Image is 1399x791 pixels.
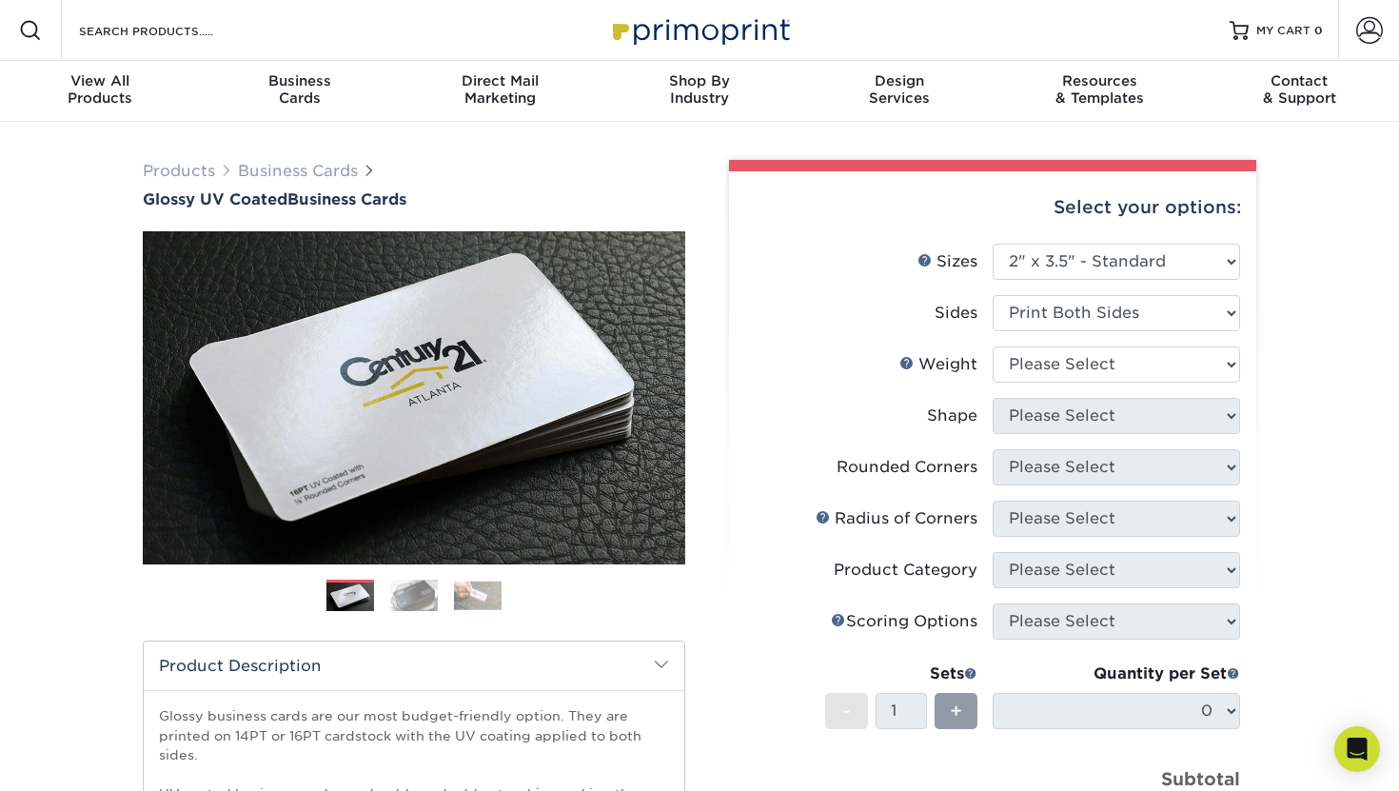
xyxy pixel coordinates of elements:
[1334,726,1380,772] div: Open Intercom Messenger
[143,190,685,208] a: Glossy UV CoatedBusiness Cards
[799,72,999,89] span: Design
[238,162,358,180] a: Business Cards
[400,72,600,107] div: Marketing
[200,72,400,89] span: Business
[799,61,999,122] a: DesignServices
[899,353,977,376] div: Weight
[993,662,1240,685] div: Quantity per Set
[842,697,851,725] span: -
[1199,61,1399,122] a: Contact& Support
[816,507,977,530] div: Radius of Corners
[1256,23,1310,39] span: MY CART
[143,190,685,208] h1: Business Cards
[1314,24,1323,37] span: 0
[400,61,600,122] a: Direct MailMarketing
[999,72,1199,89] span: Resources
[834,559,977,582] div: Product Category
[200,72,400,107] div: Cards
[999,72,1199,107] div: & Templates
[390,579,438,612] img: Business Cards 02
[600,61,799,122] a: Shop ByIndustry
[600,72,799,89] span: Shop By
[799,72,999,107] div: Services
[1199,72,1399,89] span: Contact
[454,581,502,610] img: Business Cards 03
[831,610,977,633] div: Scoring Options
[143,190,287,208] span: Glossy UV Coated
[999,61,1199,122] a: Resources& Templates
[744,171,1241,244] div: Select your options:
[604,10,795,50] img: Primoprint
[200,61,400,122] a: BusinessCards
[927,405,977,427] div: Shape
[837,456,977,479] div: Rounded Corners
[917,250,977,273] div: Sizes
[1199,72,1399,107] div: & Support
[935,302,977,325] div: Sides
[1161,768,1240,789] strong: Subtotal
[143,162,215,180] a: Products
[326,573,374,621] img: Business Cards 01
[950,697,962,725] span: +
[825,662,977,685] div: Sets
[144,642,684,690] h2: Product Description
[143,127,685,669] img: Glossy UV Coated 01
[600,72,799,107] div: Industry
[400,72,600,89] span: Direct Mail
[77,19,263,42] input: SEARCH PRODUCTS.....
